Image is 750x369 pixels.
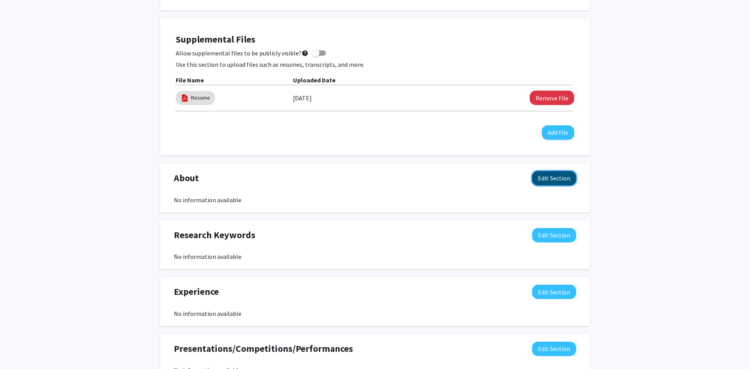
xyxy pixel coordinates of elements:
button: Edit Presentations/Competitions/Performances [532,342,576,356]
span: Research Keywords [174,228,255,242]
span: About [174,171,199,185]
b: File Name [176,76,204,84]
span: Allow supplemental files to be publicly visible? [176,48,309,58]
iframe: Chat [6,334,33,363]
button: Edit About [532,171,576,185]
mat-icon: help [302,48,309,58]
button: Remove Resume File [530,91,574,105]
a: Resume [191,94,210,102]
label: [DATE] [293,91,312,105]
p: Use this section to upload files such as resumes, transcripts, and more. [176,60,574,69]
button: Edit Research Keywords [532,228,576,242]
button: Add File [542,125,574,140]
h4: Supplemental Files [176,34,574,45]
span: Presentations/Competitions/Performances [174,342,353,356]
div: No information available [174,195,576,205]
div: No information available [174,309,576,318]
div: No information available [174,252,576,261]
img: pdf_icon.png [180,94,189,102]
span: Experience [174,285,219,299]
b: Uploaded Date [293,76,336,84]
button: Edit Experience [532,285,576,299]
